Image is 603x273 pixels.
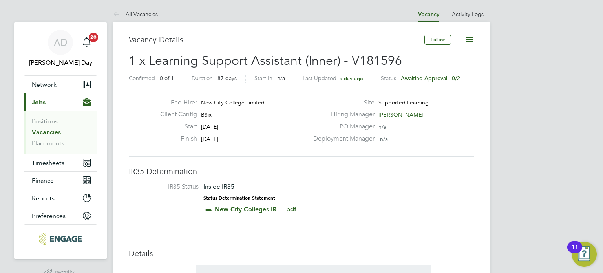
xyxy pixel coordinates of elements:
img: morganhunt-logo-retina.png [39,233,81,245]
span: Reports [32,194,55,202]
span: Inside IR35 [203,183,234,190]
label: Confirmed [129,75,155,82]
span: Preferences [32,212,66,220]
label: Start In [254,75,272,82]
span: Awaiting approval - 0/2 [401,75,460,82]
span: 20 [89,33,98,42]
a: Activity Logs [452,11,484,18]
strong: Status Determination Statement [203,195,275,201]
label: Hiring Manager [309,110,375,119]
button: Preferences [24,207,97,224]
a: Vacancies [32,128,61,136]
nav: Main navigation [14,22,107,259]
a: AD[PERSON_NAME] Day [24,30,97,68]
button: Network [24,76,97,93]
span: 87 days [217,75,237,82]
span: a day ago [340,75,363,82]
span: Timesheets [32,159,64,167]
label: PO Manager [309,123,375,131]
label: Deployment Manager [309,135,375,143]
span: [DATE] [201,136,218,143]
button: Finance [24,172,97,189]
label: Last Updated [303,75,336,82]
span: n/a [380,136,388,143]
label: Site [309,99,375,107]
span: 1 x Learning Support Assistant (Inner) - V181596 [129,53,402,68]
span: New City College Limited [201,99,265,106]
label: Duration [192,75,213,82]
label: Client Config [154,110,197,119]
h3: Details [129,248,474,258]
span: Network [32,81,57,88]
span: 0 of 1 [160,75,174,82]
a: Positions [32,117,58,125]
span: Amie Day [24,58,97,68]
span: Supported Learning [378,99,429,106]
a: All Vacancies [113,11,158,18]
span: AD [54,37,68,48]
span: n/a [378,123,386,130]
button: Timesheets [24,154,97,171]
button: Reports [24,189,97,207]
button: Jobs [24,93,97,111]
span: BSix [201,111,212,118]
h3: Vacancy Details [129,35,424,45]
span: Finance [32,177,54,184]
span: [DATE] [201,123,218,130]
label: Finish [154,135,197,143]
span: n/a [277,75,285,82]
div: Jobs [24,111,97,154]
a: 20 [79,30,95,55]
button: Open Resource Center, 11 new notifications [572,242,597,267]
a: Vacancy [418,11,439,18]
label: Start [154,123,197,131]
div: 11 [571,247,578,257]
a: New City Colleges IR... .pdf [215,205,296,213]
span: Jobs [32,99,46,106]
a: Placements [32,139,64,147]
label: End Hirer [154,99,197,107]
span: [PERSON_NAME] [378,111,424,118]
h3: IR35 Determination [129,166,474,176]
button: Follow [424,35,451,45]
label: IR35 Status [137,183,199,191]
a: Go to home page [24,233,97,245]
label: Status [381,75,396,82]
